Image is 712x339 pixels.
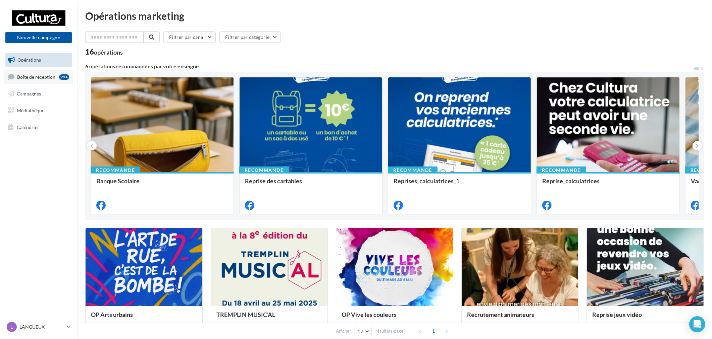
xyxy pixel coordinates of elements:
span: résultats/page [375,328,403,334]
button: Filtrer par canal [163,31,216,43]
div: Reprise jeux vidéo [592,311,698,325]
span: Campagnes [17,91,41,96]
div: 6 opérations recommandées par votre enseigne [85,64,693,69]
div: Open Intercom Messenger [689,316,705,332]
button: Nouvelle campagne [5,32,72,43]
div: Recommandé [388,166,438,174]
button: 12 [355,327,372,336]
a: Boîte de réception99+ [4,70,73,84]
span: L [11,324,13,330]
div: OP Vive les couleurs [342,311,448,325]
p: LANGUEUX [19,324,64,330]
a: Campagnes [4,87,73,101]
div: Recrutement animateurs [467,311,573,325]
div: Reprises_calculatrices_1 [394,178,525,191]
div: TREMPLIN MUSIC'AL [216,311,322,325]
a: Médiathèque [4,104,73,118]
div: Reprise_calculatrices [542,178,674,191]
div: Reprise des cartables [245,178,377,191]
span: 1 [428,326,439,336]
a: L LANGUEUX [5,321,72,333]
span: Afficher [336,328,351,334]
div: Recommandé [537,166,586,174]
span: Médiathèque [17,108,44,113]
span: 12 [358,329,363,334]
span: Boîte de réception [17,74,55,79]
div: Recommandé [239,166,289,174]
div: 16 [85,48,123,56]
div: Recommandé [91,166,140,174]
div: OP Arts urbains [91,311,197,325]
a: Opérations [4,53,73,67]
button: Filtrer par catégorie [219,31,281,43]
span: Calendrier [17,124,39,130]
div: 99+ [59,74,69,80]
a: Calendrier [4,120,73,134]
div: Banque Scolaire [96,178,228,191]
div: opérations [94,49,123,55]
span: Opérations [17,57,41,63]
div: Opérations marketing [85,11,704,21]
